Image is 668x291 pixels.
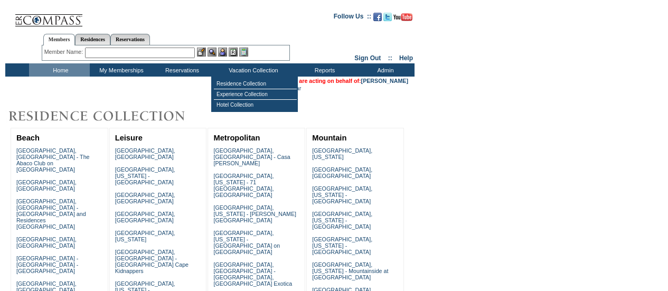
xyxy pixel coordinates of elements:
[293,63,354,77] td: Reports
[373,13,382,21] img: Become our fan on Facebook
[90,63,150,77] td: My Memberships
[312,166,372,179] a: [GEOGRAPHIC_DATA], [GEOGRAPHIC_DATA]
[213,261,292,287] a: [GEOGRAPHIC_DATA], [GEOGRAPHIC_DATA] - [GEOGRAPHIC_DATA], [GEOGRAPHIC_DATA] Exotica
[213,147,290,166] a: [GEOGRAPHIC_DATA], [GEOGRAPHIC_DATA] - Casa [PERSON_NAME]
[5,106,211,127] img: Destinations by Exclusive Resorts
[43,34,76,45] a: Members
[115,147,175,160] a: [GEOGRAPHIC_DATA], [GEOGRAPHIC_DATA]
[44,48,85,57] div: Member Name:
[213,173,274,198] a: [GEOGRAPHIC_DATA], [US_STATE] - 71 [GEOGRAPHIC_DATA], [GEOGRAPHIC_DATA]
[110,34,150,45] a: Reservations
[75,34,110,45] a: Residences
[383,16,392,22] a: Follow us on Twitter
[213,230,280,255] a: [GEOGRAPHIC_DATA], [US_STATE] - [GEOGRAPHIC_DATA] on [GEOGRAPHIC_DATA]
[213,204,296,223] a: [GEOGRAPHIC_DATA], [US_STATE] - [PERSON_NAME][GEOGRAPHIC_DATA]
[214,89,297,100] td: Experience Collection
[115,134,143,142] a: Leisure
[16,198,86,230] a: [GEOGRAPHIC_DATA], [GEOGRAPHIC_DATA] - [GEOGRAPHIC_DATA] and Residences [GEOGRAPHIC_DATA]
[115,230,175,242] a: [GEOGRAPHIC_DATA], [US_STATE]
[214,79,297,89] td: Residence Collection
[16,134,40,142] a: Beach
[354,54,381,62] a: Sign Out
[115,249,189,274] a: [GEOGRAPHIC_DATA], [GEOGRAPHIC_DATA] - [GEOGRAPHIC_DATA] Cape Kidnappers
[211,63,293,77] td: Vacation Collection
[399,54,413,62] a: Help
[16,179,77,192] a: [GEOGRAPHIC_DATA], [GEOGRAPHIC_DATA]
[115,211,175,223] a: [GEOGRAPHIC_DATA], [GEOGRAPHIC_DATA]
[354,63,415,77] td: Admin
[388,54,392,62] span: ::
[150,63,211,77] td: Reservations
[16,236,77,249] a: [GEOGRAPHIC_DATA], [GEOGRAPHIC_DATA]
[16,255,78,274] a: [GEOGRAPHIC_DATA] - [GEOGRAPHIC_DATA] - [GEOGRAPHIC_DATA]
[361,78,408,84] a: [PERSON_NAME]
[229,48,238,57] img: Reservations
[312,261,388,280] a: [GEOGRAPHIC_DATA], [US_STATE] - Mountainside at [GEOGRAPHIC_DATA]
[115,192,175,204] a: [GEOGRAPHIC_DATA], [GEOGRAPHIC_DATA]
[383,13,392,21] img: Follow us on Twitter
[115,166,175,185] a: [GEOGRAPHIC_DATA], [US_STATE] - [GEOGRAPHIC_DATA]
[312,236,372,255] a: [GEOGRAPHIC_DATA], [US_STATE] - [GEOGRAPHIC_DATA]
[208,48,217,57] img: View
[312,147,372,160] a: [GEOGRAPHIC_DATA], [US_STATE]
[213,134,260,142] a: Metropolitan
[197,48,206,57] img: b_edit.gif
[312,211,372,230] a: [GEOGRAPHIC_DATA], [US_STATE] - [GEOGRAPHIC_DATA]
[218,48,227,57] img: Impersonate
[16,147,90,173] a: [GEOGRAPHIC_DATA], [GEOGRAPHIC_DATA] - The Abaco Club on [GEOGRAPHIC_DATA]
[29,63,90,77] td: Home
[214,100,297,110] td: Hotel Collection
[312,185,372,204] a: [GEOGRAPHIC_DATA], [US_STATE] - [GEOGRAPHIC_DATA]
[239,48,248,57] img: b_calculator.gif
[14,5,83,27] img: Compass Home
[373,16,382,22] a: Become our fan on Facebook
[393,16,412,22] a: Subscribe to our YouTube Channel
[312,134,346,142] a: Mountain
[393,13,412,21] img: Subscribe to our YouTube Channel
[334,12,371,24] td: Follow Us ::
[287,78,408,84] span: You are acting on behalf of:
